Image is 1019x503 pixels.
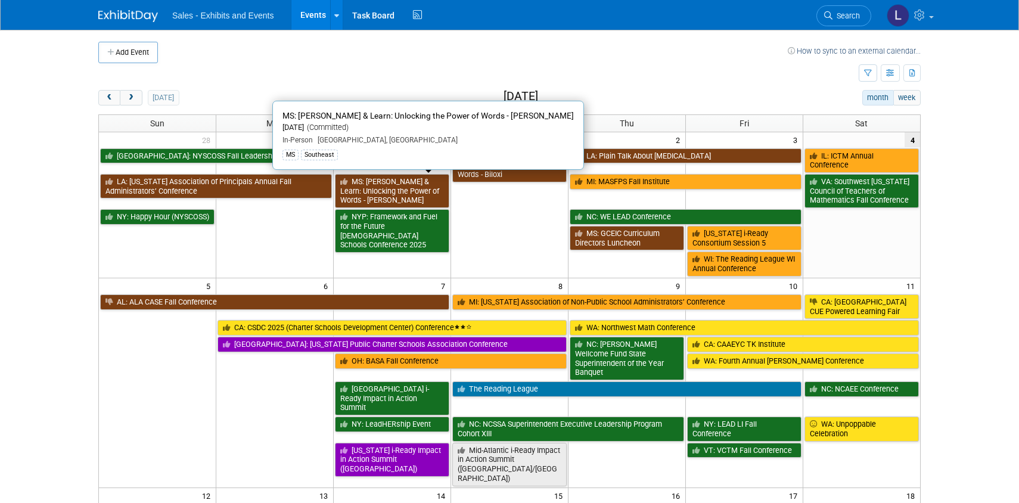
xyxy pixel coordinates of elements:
[687,353,919,369] a: WA: Fourth Annual [PERSON_NAME] Conference
[675,278,685,293] span: 9
[788,46,921,55] a: How to sync to an external calendar...
[335,417,449,432] a: NY: LeadHERship Event
[98,42,158,63] button: Add Event
[100,209,215,225] a: NY: Happy Hour (NYSCOSS)
[788,278,803,293] span: 10
[804,294,919,319] a: CA: [GEOGRAPHIC_DATA] CUE Powered Learning Fair
[905,488,920,503] span: 18
[172,11,274,20] span: Sales - Exhibits and Events
[788,488,803,503] span: 17
[687,337,919,352] a: CA: CAAEYC TK Institute
[218,320,567,336] a: CA: CSDC 2025 (Charter Schools Development Center) Conference
[98,90,120,105] button: prev
[201,488,216,503] span: 12
[301,150,338,160] div: Southeast
[804,174,919,208] a: VA: Southwest [US_STATE] Council of Teachers of Mathematics Fall Conference
[304,123,349,132] span: (Committed)
[887,4,909,27] img: Lendy Bell
[322,278,333,293] span: 6
[120,90,142,105] button: next
[201,132,216,147] span: 28
[832,11,860,20] span: Search
[570,337,684,380] a: NC: [PERSON_NAME] Wellcome Fund State Superintendent of the Year Banquet
[218,337,567,352] a: [GEOGRAPHIC_DATA]: [US_STATE] Public Charter Schools Association Conference
[816,5,871,26] a: Search
[570,209,801,225] a: NC: WE LEAD Conference
[335,443,449,477] a: [US_STATE] i-Ready Impact in Action Summit ([GEOGRAPHIC_DATA])
[687,417,801,441] a: NY: LEAD LI Fall Conference
[452,294,801,310] a: MI: [US_STATE] Association of Non-Public School Administrators’ Conference
[855,119,868,128] span: Sat
[905,132,920,147] span: 4
[804,417,919,441] a: WA: Unpoppable Celebration
[335,353,567,369] a: OH: BASA Fall Conference
[740,119,749,128] span: Fri
[148,90,179,105] button: [DATE]
[504,90,538,103] h2: [DATE]
[687,251,801,276] a: WI: The Reading League WI Annual Conference
[440,278,451,293] span: 7
[100,174,332,198] a: LA: [US_STATE] Association of Principals Annual Fall Administrators’ Conference
[98,10,158,22] img: ExhibitDay
[318,488,333,503] span: 13
[266,119,283,128] span: Mon
[675,132,685,147] span: 2
[687,226,801,250] a: [US_STATE] i-Ready Consortium Session 5
[893,90,921,105] button: week
[335,209,449,253] a: NYP: Framework and Fuel for the Future [DEMOGRAPHIC_DATA] Schools Conference 2025
[570,148,801,164] a: LA: Plain Talk About [MEDICAL_DATA]
[452,381,801,397] a: The Reading League
[282,123,574,133] div: [DATE]
[100,294,449,310] a: AL: ALA CASE Fall Conference
[452,443,567,486] a: Mid-Atlantic i-Ready Impact in Action Summit ([GEOGRAPHIC_DATA]/[GEOGRAPHIC_DATA])
[282,150,299,160] div: MS
[452,417,684,441] a: NC: NCSSA Superintendent Executive Leadership Program Cohort XIII
[335,174,449,208] a: MS: [PERSON_NAME] & Learn: Unlocking the Power of Words - [PERSON_NAME]
[282,111,574,120] span: MS: [PERSON_NAME] & Learn: Unlocking the Power of Words - [PERSON_NAME]
[792,132,803,147] span: 3
[570,174,801,190] a: MI: MASFPS Fall Institute
[282,136,313,144] span: In-Person
[570,226,684,250] a: MS: GCEIC Curriculum Directors Luncheon
[313,136,458,144] span: [GEOGRAPHIC_DATA], [GEOGRAPHIC_DATA]
[620,119,634,128] span: Thu
[687,443,801,458] a: VT: VCTM Fall Conference
[150,119,164,128] span: Sun
[804,148,919,173] a: IL: ICTM Annual Conference
[804,381,919,397] a: NC: NCAEE Conference
[557,278,568,293] span: 8
[905,278,920,293] span: 11
[862,90,894,105] button: month
[100,148,449,164] a: [GEOGRAPHIC_DATA]: NYSCOSS Fall Leadership Summit
[670,488,685,503] span: 16
[553,488,568,503] span: 15
[570,320,919,336] a: WA: Northwest Math Conference
[335,381,449,415] a: [GEOGRAPHIC_DATA] i-Ready Impact in Action Summit
[436,488,451,503] span: 14
[205,278,216,293] span: 5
